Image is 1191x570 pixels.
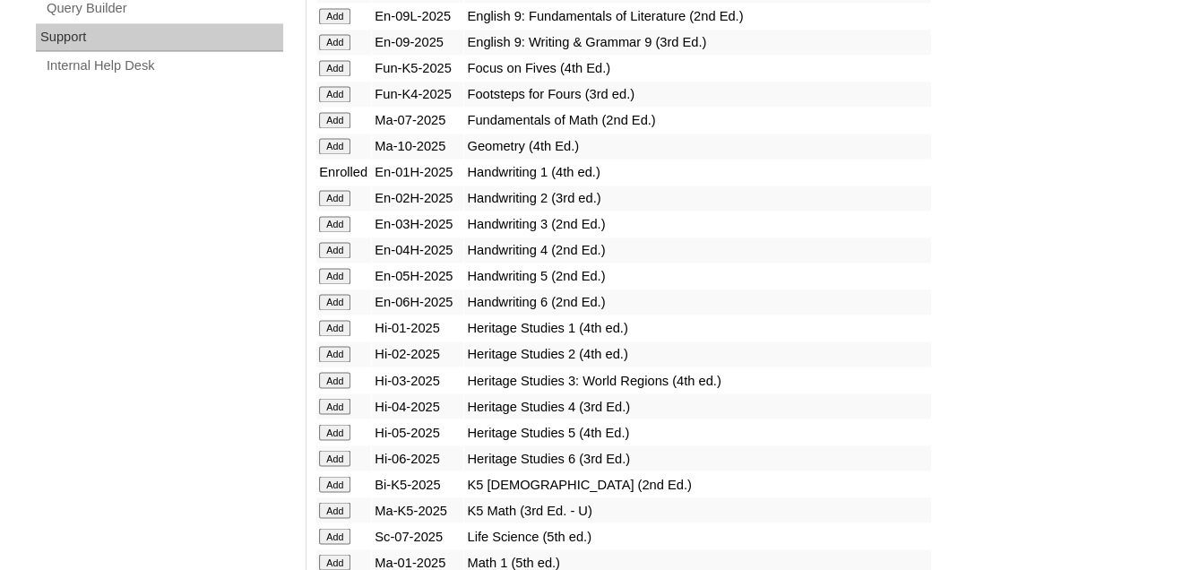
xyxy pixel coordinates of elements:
[464,108,930,133] td: Fundamentals of Math (2nd Ed.)
[319,190,350,206] input: Add
[464,315,930,341] td: Heritage Studies 1 (4th ed.)
[372,393,463,419] td: Hi-04-2025
[319,8,350,24] input: Add
[464,263,930,289] td: Handwriting 5 (2nd Ed.)
[464,30,930,55] td: English 9: Writing & Grammar 9 (3rd Ed.)
[372,367,463,393] td: Hi-03-2025
[464,341,930,367] td: Heritage Studies 2 (4th ed.)
[464,134,930,159] td: Geometry (4th Ed.)
[319,528,350,544] input: Add
[464,237,930,263] td: Handwriting 4 (2nd Ed.)
[464,186,930,211] td: Handwriting 2 (3rd ed.)
[319,268,350,284] input: Add
[372,160,463,185] td: En-01H-2025
[464,367,930,393] td: Heritage Studies 3: World Regions (4th ed.)
[319,476,350,492] input: Add
[319,450,350,466] input: Add
[372,186,463,211] td: En-02H-2025
[319,502,350,518] input: Add
[372,237,463,263] td: En-04H-2025
[372,471,463,497] td: Bi-K5-2025
[372,419,463,445] td: Hi-05-2025
[319,320,350,336] input: Add
[319,86,350,102] input: Add
[464,393,930,419] td: Heritage Studies 4 (3rd Ed.)
[464,82,930,107] td: Footsteps for Fours (3rd ed.)
[319,112,350,128] input: Add
[464,56,930,81] td: Focus on Fives (4th Ed.)
[36,23,283,52] div: Support
[464,4,930,29] td: English 9: Fundamentals of Literature (2nd Ed.)
[319,554,350,570] input: Add
[319,216,350,232] input: Add
[319,398,350,414] input: Add
[464,445,930,471] td: Heritage Studies 6 (3rd Ed.)
[372,523,463,548] td: Sc-07-2025
[319,138,350,154] input: Add
[372,212,463,237] td: En-03H-2025
[319,60,350,76] input: Add
[45,55,283,77] a: Internal Help Desk
[319,346,350,362] input: Add
[464,212,930,237] td: Handwriting 3 (2nd Ed.)
[319,424,350,440] input: Add
[372,497,463,522] td: Ma-K5-2025
[319,372,350,388] input: Add
[372,315,463,341] td: Hi-01-2025
[464,471,930,497] td: K5 [DEMOGRAPHIC_DATA] (2nd Ed.)
[372,134,463,159] td: Ma-10-2025
[319,242,350,258] input: Add
[372,445,463,471] td: Hi-06-2025
[372,108,463,133] td: Ma-07-2025
[319,34,350,50] input: Add
[316,160,371,185] td: Enrolled
[464,419,930,445] td: Heritage Studies 5 (4th Ed.)
[372,4,463,29] td: En-09L-2025
[372,263,463,289] td: En-05H-2025
[372,30,463,55] td: En-09-2025
[464,523,930,548] td: Life Science (5th ed.)
[372,341,463,367] td: Hi-02-2025
[464,289,930,315] td: Handwriting 6 (2nd Ed.)
[464,160,930,185] td: Handwriting 1 (4th ed.)
[372,56,463,81] td: Fun-K5-2025
[372,289,463,315] td: En-06H-2025
[372,82,463,107] td: Fun-K4-2025
[319,294,350,310] input: Add
[464,497,930,522] td: K5 Math (3rd Ed. - U)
